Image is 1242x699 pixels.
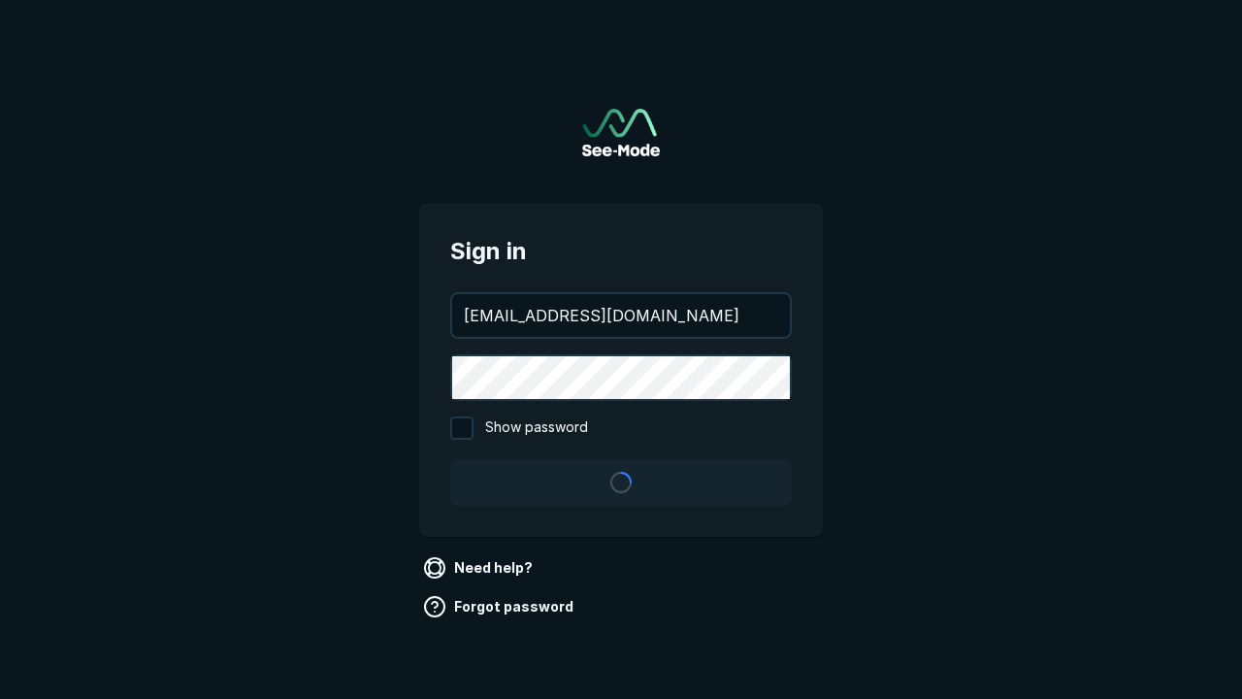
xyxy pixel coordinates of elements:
a: Go to sign in [582,109,660,156]
span: Show password [485,416,588,440]
a: Forgot password [419,591,581,622]
a: Need help? [419,552,540,583]
span: Sign in [450,234,792,269]
img: See-Mode Logo [582,109,660,156]
input: your@email.com [452,294,790,337]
